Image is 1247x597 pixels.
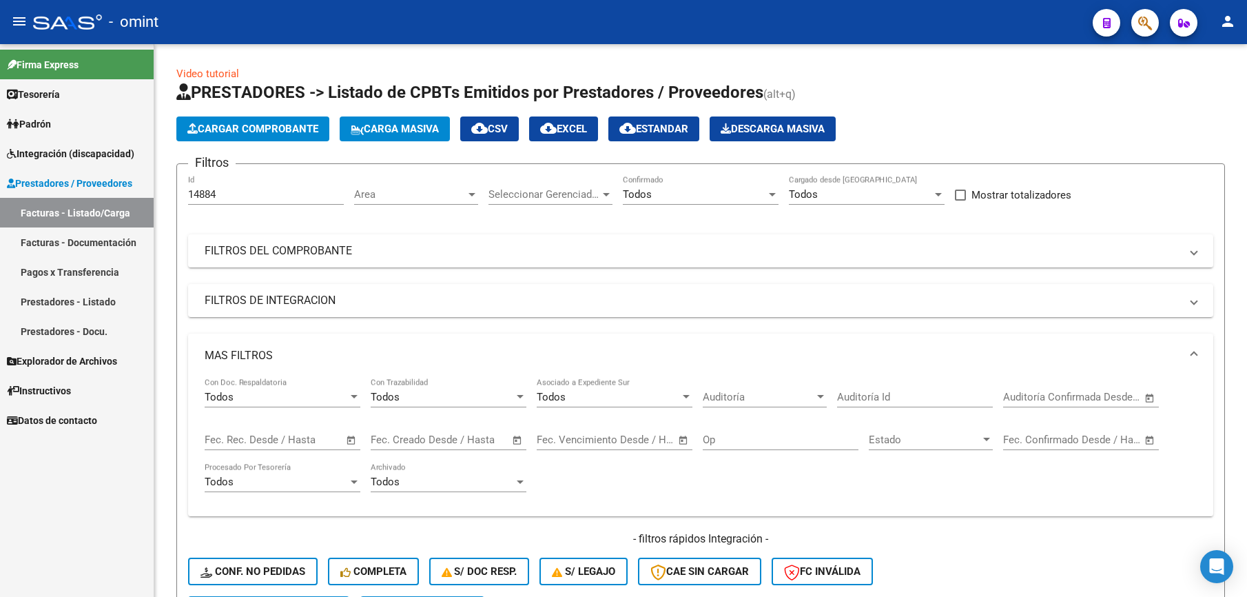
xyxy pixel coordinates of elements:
span: Datos de contacto [7,413,97,428]
span: Area [354,188,466,201]
mat-icon: cloud_download [471,120,488,136]
span: Todos [623,188,652,201]
button: Estandar [608,117,699,141]
div: MAS FILTROS [188,378,1213,516]
mat-icon: person [1219,13,1236,30]
mat-panel-title: MAS FILTROS [205,348,1180,363]
span: Cargar Comprobante [187,123,318,135]
input: Start date [371,434,415,446]
button: S/ legajo [539,558,628,585]
span: Todos [537,391,566,403]
span: Conf. no pedidas [200,565,305,578]
button: Completa [328,558,419,585]
span: Todos [789,188,818,201]
span: Mostrar totalizadores [971,187,1071,203]
button: EXCEL [529,117,598,141]
span: Todos [205,391,234,403]
mat-icon: cloud_download [619,120,636,136]
span: CSV [471,123,508,135]
mat-expansion-panel-header: FILTROS DE INTEGRACION [188,284,1213,317]
button: Carga Masiva [340,117,450,141]
button: Open calendar [510,432,526,448]
a: Video tutorial [176,68,239,80]
mat-panel-title: FILTROS DE INTEGRACION [205,293,1180,308]
mat-panel-title: FILTROS DEL COMPROBANTE [205,243,1180,259]
button: Open calendar [1142,432,1158,448]
h3: Filtros [188,153,236,172]
span: Seleccionar Gerenciador [488,188,600,201]
span: Todos [205,476,234,488]
span: Todos [371,391,400,403]
input: Start date [1003,391,1048,403]
span: Completa [340,565,406,578]
span: PRESTADORES -> Listado de CPBTs Emitidos por Prestadores / Proveedores [176,83,763,102]
span: Tesorería [7,87,60,102]
app-download-masive: Descarga masiva de comprobantes (adjuntos) [710,117,836,141]
h4: - filtros rápidos Integración - [188,532,1213,547]
input: Start date [537,434,581,446]
span: Prestadores / Proveedores [7,176,132,191]
input: End date [428,434,495,446]
button: Open calendar [1142,390,1158,406]
input: End date [1060,434,1127,446]
button: FC Inválida [772,558,873,585]
button: Descarga Masiva [710,117,836,141]
span: S/ legajo [552,565,615,578]
input: Start date [205,434,249,446]
input: End date [1060,391,1127,403]
div: Open Intercom Messenger [1200,550,1233,583]
span: (alt+q) [763,88,796,101]
span: Carga Masiva [351,123,439,135]
span: Firma Express [7,57,79,72]
span: FC Inválida [784,565,860,578]
span: S/ Doc Resp. [442,565,517,578]
input: End date [262,434,329,446]
mat-icon: menu [11,13,28,30]
mat-icon: cloud_download [540,120,557,136]
span: Explorador de Archivos [7,354,117,369]
span: Padrón [7,117,51,132]
button: Open calendar [344,432,360,448]
span: Estado [869,434,980,446]
input: Start date [1003,434,1048,446]
span: EXCEL [540,123,587,135]
span: Todos [371,476,400,488]
mat-expansion-panel-header: MAS FILTROS [188,334,1213,378]
span: Auditoría [703,391,814,403]
button: Cargar Comprobante [176,117,329,141]
span: CAE SIN CARGAR [650,565,749,578]
span: Integración (discapacidad) [7,146,134,161]
mat-expansion-panel-header: FILTROS DEL COMPROBANTE [188,234,1213,267]
span: Instructivos [7,383,71,398]
button: Open calendar [676,432,692,448]
button: CSV [460,117,519,141]
button: CAE SIN CARGAR [638,558,761,585]
input: End date [594,434,661,446]
button: S/ Doc Resp. [429,558,530,585]
span: Descarga Masiva [721,123,825,135]
button: Conf. no pedidas [188,558,318,585]
span: - omint [109,7,158,37]
span: Estandar [619,123,688,135]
